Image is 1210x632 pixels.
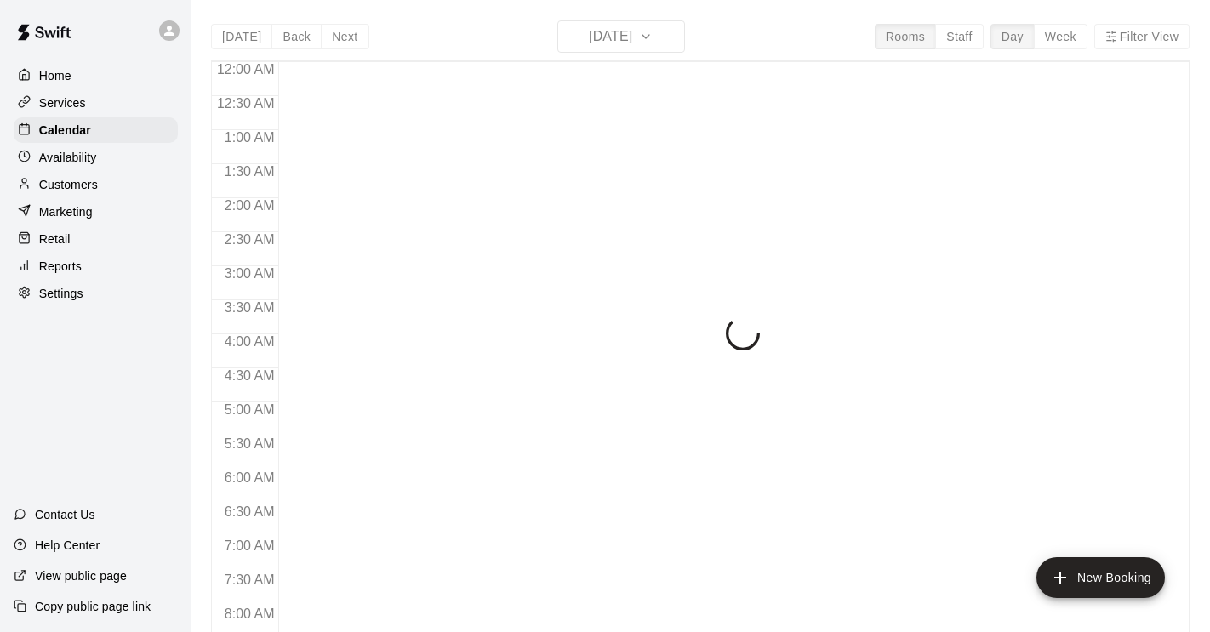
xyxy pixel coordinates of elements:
p: Marketing [39,203,93,220]
a: Retail [14,226,178,252]
span: 2:30 AM [220,232,279,247]
span: 12:30 AM [213,96,279,111]
p: Retail [39,231,71,248]
span: 4:30 AM [220,368,279,383]
p: Settings [39,285,83,302]
a: Home [14,63,178,88]
span: 12:00 AM [213,62,279,77]
a: Marketing [14,199,178,225]
span: 3:30 AM [220,300,279,315]
span: 1:30 AM [220,164,279,179]
span: 5:30 AM [220,436,279,451]
a: Services [14,90,178,116]
span: 7:00 AM [220,538,279,553]
button: add [1036,557,1165,598]
a: Availability [14,145,178,170]
p: View public page [35,567,127,584]
a: Reports [14,253,178,279]
p: Services [39,94,86,111]
p: Home [39,67,71,84]
p: Calendar [39,122,91,139]
span: 8:00 AM [220,606,279,621]
span: 6:00 AM [220,470,279,485]
span: 1:00 AM [220,130,279,145]
p: Availability [39,149,97,166]
p: Contact Us [35,506,95,523]
span: 5:00 AM [220,402,279,417]
a: Settings [14,281,178,306]
p: Customers [39,176,98,193]
span: 3:00 AM [220,266,279,281]
a: Customers [14,172,178,197]
p: Copy public page link [35,598,151,615]
span: 7:30 AM [220,572,279,587]
a: Calendar [14,117,178,143]
span: 6:30 AM [220,504,279,519]
span: 2:00 AM [220,198,279,213]
span: 4:00 AM [220,334,279,349]
p: Help Center [35,537,100,554]
p: Reports [39,258,82,275]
